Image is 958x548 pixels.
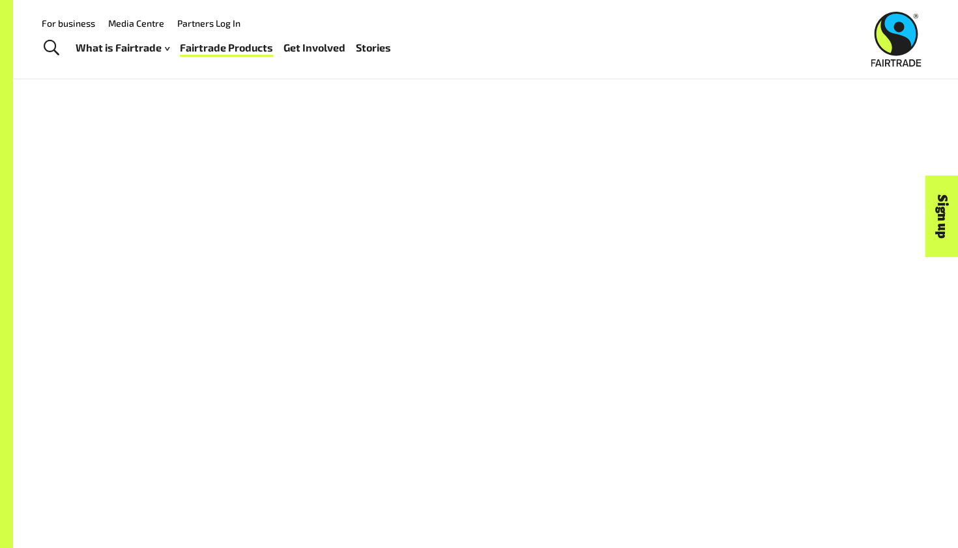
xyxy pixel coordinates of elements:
img: Fairtrade Australia New Zealand logo [871,12,922,67]
a: Partners Log In [177,18,240,29]
a: Media Centre [108,18,164,29]
a: What is Fairtrade [76,38,169,57]
a: Toggle Search [35,32,67,65]
a: Fairtrade Products [180,38,273,57]
a: Get Involved [283,38,345,57]
a: For business [42,18,95,29]
a: Stories [356,38,391,57]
